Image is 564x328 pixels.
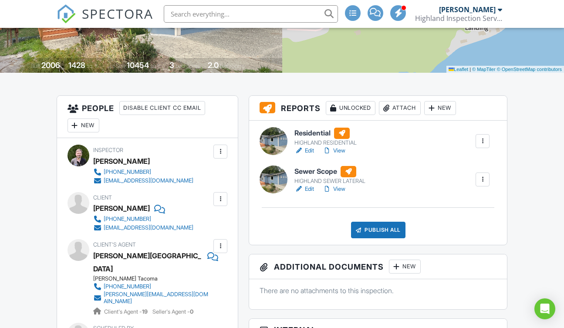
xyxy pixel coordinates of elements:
a: © MapTiler [472,67,496,72]
a: © OpenStreetMap contributors [497,67,562,72]
h3: Reports [249,96,507,121]
span: Client's Agent [93,241,136,248]
div: 10454 [127,61,149,70]
div: New [424,101,456,115]
a: Sewer Scope HIGHLAND SEWER LATERAL [294,166,365,185]
a: View [323,146,345,155]
div: [PHONE_NUMBER] [104,169,151,176]
div: [PERSON_NAME] Tacoma [93,275,219,282]
div: Attach [379,101,421,115]
span: | [469,67,471,72]
h6: Sewer Scope [294,166,365,177]
span: Client [93,194,112,201]
div: 1428 [68,61,85,70]
div: [PERSON_NAME] [93,202,150,215]
div: [PERSON_NAME][GEOGRAPHIC_DATA] [93,249,203,275]
div: Publish All [351,222,405,238]
div: Disable Client CC Email [119,101,205,115]
div: [PHONE_NUMBER] [104,216,151,223]
a: [PHONE_NUMBER] [93,215,193,223]
div: [PERSON_NAME] [439,5,496,14]
a: Edit [294,146,314,155]
span: bathrooms [220,63,245,69]
div: [PERSON_NAME][EMAIL_ADDRESS][DOMAIN_NAME] [104,291,212,305]
h3: Additional Documents [249,254,507,279]
div: [PHONE_NUMBER] [104,283,151,290]
span: Inspector [93,147,123,153]
strong: 0 [190,308,193,315]
div: [EMAIL_ADDRESS][DOMAIN_NAME] [104,177,193,184]
div: 3 [169,61,174,70]
a: Residential HIGHLAND RESIDENTIAL [294,128,357,147]
a: SPECTORA [57,12,153,30]
a: View [323,185,345,193]
input: Search everything... [164,5,338,23]
a: [EMAIL_ADDRESS][DOMAIN_NAME] [93,223,193,232]
div: Unlocked [326,101,375,115]
a: [PHONE_NUMBER] [93,168,193,176]
strong: 19 [142,308,148,315]
h6: Residential [294,128,357,139]
span: Built [30,63,40,69]
span: bedrooms [176,63,199,69]
div: 2.0 [208,61,219,70]
div: 2006 [41,61,60,70]
a: Leaflet [449,67,468,72]
span: sq.ft. [150,63,161,69]
span: Seller's Agent - [152,308,193,315]
a: [PERSON_NAME][EMAIL_ADDRESS][DOMAIN_NAME] [93,291,212,305]
h3: People [57,96,238,138]
img: The Best Home Inspection Software - Spectora [57,4,76,24]
div: Highland Inspection Services [415,14,502,23]
a: Edit [294,185,314,193]
div: [EMAIL_ADDRESS][DOMAIN_NAME] [104,224,193,231]
div: Open Intercom Messenger [534,298,555,319]
div: New [389,260,421,274]
a: [PHONE_NUMBER] [93,282,212,291]
div: New [68,118,99,132]
div: HIGHLAND RESIDENTIAL [294,139,357,146]
span: SPECTORA [82,4,153,23]
a: [EMAIL_ADDRESS][DOMAIN_NAME] [93,176,193,185]
span: Lot Size [107,63,125,69]
p: There are no attachments to this inspection. [260,286,496,295]
div: HIGHLAND SEWER LATERAL [294,178,365,185]
div: [PERSON_NAME] [93,155,150,168]
span: sq. ft. [87,63,99,69]
span: Client's Agent - [104,308,149,315]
